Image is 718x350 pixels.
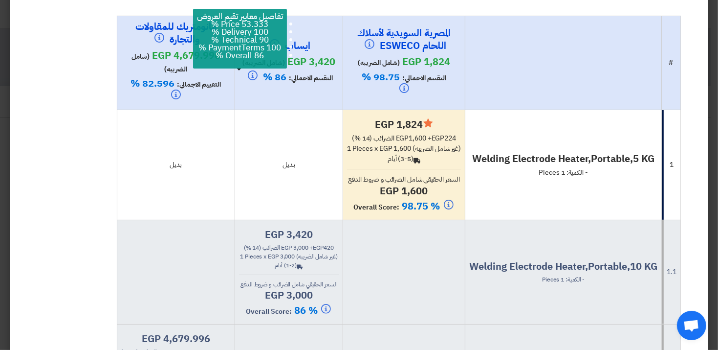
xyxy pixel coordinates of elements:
div: بديل [239,160,339,170]
h4: egp 3,420 [239,228,339,241]
div: (1-2) أيام [239,261,339,270]
li: technical 90 % [197,36,283,44]
h4: Welding Electrode Heater,Portable,10 KG [469,260,657,273]
div: 3,000 + 420 الضرائب (14 %) [239,243,339,252]
span: 86 % [294,303,332,318]
div: بديل [121,160,231,170]
th: # [662,16,681,110]
h4: egp 4,679.996 [121,332,231,345]
span: egp [313,243,324,252]
span: egp [432,133,445,143]
h4: egp 3,000 [239,289,339,302]
span: 1 [240,252,243,261]
span: egp 1,600 [379,143,411,154]
span: Pieces x [245,252,266,261]
span: (شامل الضريبه) [358,58,400,68]
span: (شامل الضريبه) [131,51,188,74]
span: 98.75 % [362,70,400,84]
span: 82.596 % [131,76,174,91]
div: 1,600 + 224 الضرائب (14 %) [347,133,461,143]
h4: egp 1,824 [347,118,461,131]
li: price 53.333 % [197,21,283,28]
span: egp 4,679.996 [152,48,220,63]
li: Overall 86 % [197,52,283,60]
li: delivery 100 % [197,28,283,36]
span: Overall Score: [246,306,292,317]
span: التقييم الاجمالي: [177,79,221,90]
h4: egp 1,600 [347,185,461,197]
span: السعر الحقيقي شامل الضرائب و ضروط الدفع [240,280,337,289]
span: Pieces x [352,143,378,154]
td: 1 [662,110,681,220]
span: 98.75 % [402,199,440,213]
span: egp [396,133,409,143]
h4: مانومتريك للمقاولات والتجارة [127,20,225,47]
span: التقييم الاجمالي: [289,73,333,83]
span: (غير شامل الضريبه) [413,143,461,154]
span: egp 3,000 [268,252,295,261]
span: السعر الحقيقي شامل الضرائب و ضروط الدفع [348,174,460,185]
div: (3-5) أيام [347,154,461,164]
span: 1 [347,143,351,154]
span: (غير شامل الضريبه) [296,252,337,261]
span: - الكمية: 1 Pieces [539,167,588,178]
span: التقييم الاجمالي: [402,73,446,83]
span: egp [282,243,292,252]
span: egp 3,420 [287,54,335,69]
span: 86 % [263,70,286,84]
h4: المصرية السويدية لأسلاك اللحام ESWECO [355,26,453,53]
h4: Welding Electrode Heater,Portable,5 KG [469,152,657,165]
div: تفاصيل معايير تقيم العروض [197,13,283,21]
td: 1.1 [662,220,681,324]
span: Overall Score: [354,202,400,212]
span: - الكمية: 1 Pieces [542,275,585,284]
li: paymentTerms 100 % [197,44,283,52]
span: egp 1,824 [403,54,451,69]
div: Open chat [677,311,706,340]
